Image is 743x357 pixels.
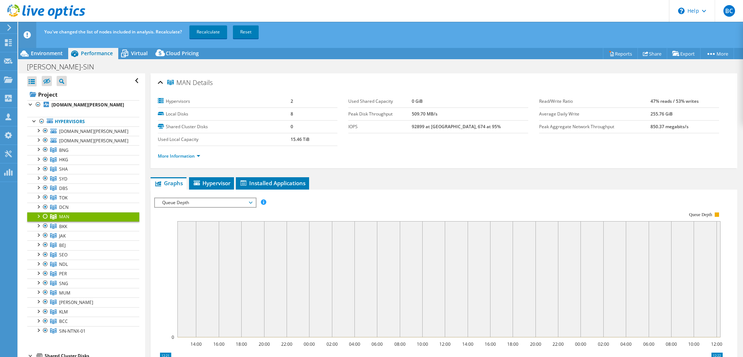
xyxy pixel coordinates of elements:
text: 16:00 [484,341,496,347]
span: MAN [59,214,69,220]
b: 509.70 MB/s [412,111,438,117]
span: [DOMAIN_NAME][PERSON_NAME] [59,128,128,134]
span: Details [193,78,213,87]
span: Queue Depth [159,198,252,207]
a: [DOMAIN_NAME][PERSON_NAME] [27,100,139,110]
a: Reports [603,48,638,59]
span: KLM [59,309,68,315]
a: BNG [27,145,139,155]
span: BEJ [59,242,66,248]
a: MEL [27,297,139,307]
a: BEJ [27,240,139,250]
a: SHA [27,165,139,174]
span: BCC [59,318,68,324]
label: IOPS [348,123,411,130]
text: 10:00 [688,341,699,347]
text: 12:00 [439,341,450,347]
span: PER [59,271,67,277]
span: MUM [59,290,70,296]
text: 10:00 [416,341,428,347]
a: Export [667,48,701,59]
text: 22:00 [281,341,292,347]
span: SYD [59,176,67,182]
text: 16:00 [213,341,224,347]
b: 850.37 megabits/s [650,123,689,130]
text: 14:00 [190,341,201,347]
text: 00:00 [575,341,586,347]
span: [PERSON_NAME] [59,299,93,305]
span: Installed Applications [239,179,305,187]
a: SYD [27,174,139,183]
span: JAK [59,233,66,239]
a: MAN [27,212,139,222]
text: 12:00 [711,341,722,347]
span: Environment [31,50,63,57]
a: MUM [27,288,139,297]
text: 0 [172,334,174,340]
a: SIN-NTNX-01 [27,326,139,336]
span: BKK [59,223,67,230]
a: Share [637,48,667,59]
label: Used Local Capacity [158,136,291,143]
a: PER [27,269,139,279]
span: SHA [59,166,68,172]
label: Shared Cluster Disks [158,123,291,130]
text: 06:00 [643,341,654,347]
span: SEO [59,252,67,258]
span: TOK [59,195,67,201]
b: 15.46 TiB [291,136,309,142]
a: SEO [27,250,139,260]
span: Cloud Pricing [166,50,199,57]
span: DCN [59,204,69,210]
span: NDL [59,261,68,267]
span: SNG [59,280,68,287]
h1: [PERSON_NAME]-SIN [24,63,105,71]
a: HKG [27,155,139,165]
a: BKK [27,222,139,231]
span: You've changed the list of nodes included in analysis. Recalculate? [44,29,182,35]
text: 00:00 [303,341,315,347]
text: 04:00 [349,341,360,347]
text: 02:00 [326,341,337,347]
span: MAN [167,79,191,86]
label: Local Disks [158,110,291,118]
b: 2 [291,98,293,104]
text: 02:00 [598,341,609,347]
span: Hypervisor [193,179,230,187]
b: [DOMAIN_NAME][PERSON_NAME] [52,102,124,108]
text: 20:00 [530,341,541,347]
b: 0 GiB [412,98,423,104]
svg: \n [678,8,685,14]
text: 18:00 [507,341,518,347]
text: 22:00 [552,341,563,347]
text: 08:00 [665,341,677,347]
span: Virtual [131,50,148,57]
a: DBS [27,183,139,193]
span: Performance [81,50,113,57]
a: KLM [27,307,139,317]
label: Read/Write Ratio [539,98,650,105]
a: [DOMAIN_NAME][PERSON_NAME] [27,136,139,145]
a: DCN [27,203,139,212]
label: Peak Aggregate Network Throughput [539,123,650,130]
label: Peak Disk Throughput [348,110,411,118]
text: 20:00 [258,341,270,347]
a: BCC [27,317,139,326]
span: DBS [59,185,68,191]
span: BC [723,5,735,17]
a: Project [27,89,139,100]
span: SIN-NTNX-01 [59,328,86,334]
label: Hypervisors [158,98,291,105]
b: 92899 at [GEOGRAPHIC_DATA], 674 at 95% [412,123,501,130]
text: 04:00 [620,341,631,347]
b: 255.76 GiB [650,111,673,117]
text: 06:00 [371,341,382,347]
a: Reset [233,25,259,38]
a: [DOMAIN_NAME][PERSON_NAME] [27,126,139,136]
text: 14:00 [462,341,473,347]
a: NDL [27,260,139,269]
span: Graphs [154,179,183,187]
b: 0 [291,123,293,130]
span: HKG [59,157,68,163]
a: JAK [27,231,139,240]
